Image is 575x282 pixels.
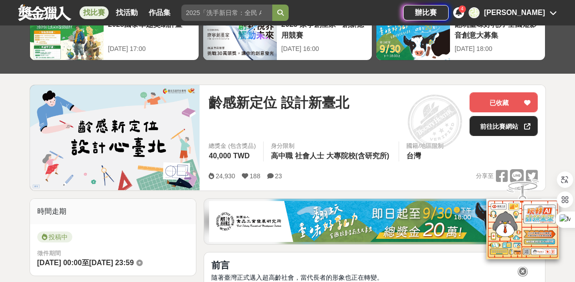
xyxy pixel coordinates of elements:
[108,44,194,54] div: [DATE] 17:00
[181,5,272,21] input: 2025「洗手新日常：全民 ALL IN」洗手歌全台徵選
[209,201,540,242] img: 1c81a89c-c1b3-4fd6-9c6e-7d29d79abef5.jpg
[215,172,235,180] span: 24,930
[376,14,545,60] a: 翻玩臺味好乳力-全國短影音創意大募集[DATE] 18:00
[30,199,196,224] div: 時間走期
[461,6,464,11] span: 4
[89,259,134,267] span: [DATE] 23:59
[281,44,367,54] div: [DATE] 16:00
[403,5,449,20] a: 辦比賽
[80,6,109,19] a: 找比賽
[470,92,538,112] button: 已收藏
[271,152,293,160] span: 高中職
[484,7,545,18] div: [PERSON_NAME]
[209,152,250,160] span: 40,000 TWD
[209,92,349,113] span: 齡感新定位 設計新臺北
[406,152,421,160] span: 台灣
[275,172,282,180] span: 23
[455,19,540,40] div: 翻玩臺味好乳力-全國短影音創意大募集
[406,141,444,151] div: 國籍/地區限制
[250,172,260,180] span: 188
[295,152,324,160] span: 社會人士
[37,250,61,257] span: 徵件期間
[37,232,72,242] span: 投稿中
[211,274,383,281] span: 隨著臺灣正式邁入超高齡社會，當代長者的形象也正在轉變。
[271,141,392,151] div: 身分限制
[108,19,194,40] div: 2025國泰卓越獎助計畫
[476,169,494,183] span: 分享至
[209,141,255,151] span: 總獎金 (包含獎品)
[112,6,141,19] a: 找活動
[145,6,174,19] a: 作品集
[281,19,367,40] div: 2025 康寧創星家 - 創新應用競賽
[326,152,390,160] span: 大專院校(含研究所)
[30,85,200,190] img: Cover Image
[211,260,230,270] strong: 前言
[470,116,538,136] a: 前往比賽網站
[37,259,82,267] span: [DATE] 00:00
[30,14,199,60] a: 2025國泰卓越獎助計畫[DATE] 17:00
[469,7,480,18] div: 張
[455,44,540,54] div: [DATE] 18:00
[486,199,559,259] img: d2146d9a-e6f6-4337-9592-8cefde37ba6b.png
[203,14,372,60] a: 2025 康寧創星家 - 創新應用競賽[DATE] 16:00
[82,259,89,267] span: 至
